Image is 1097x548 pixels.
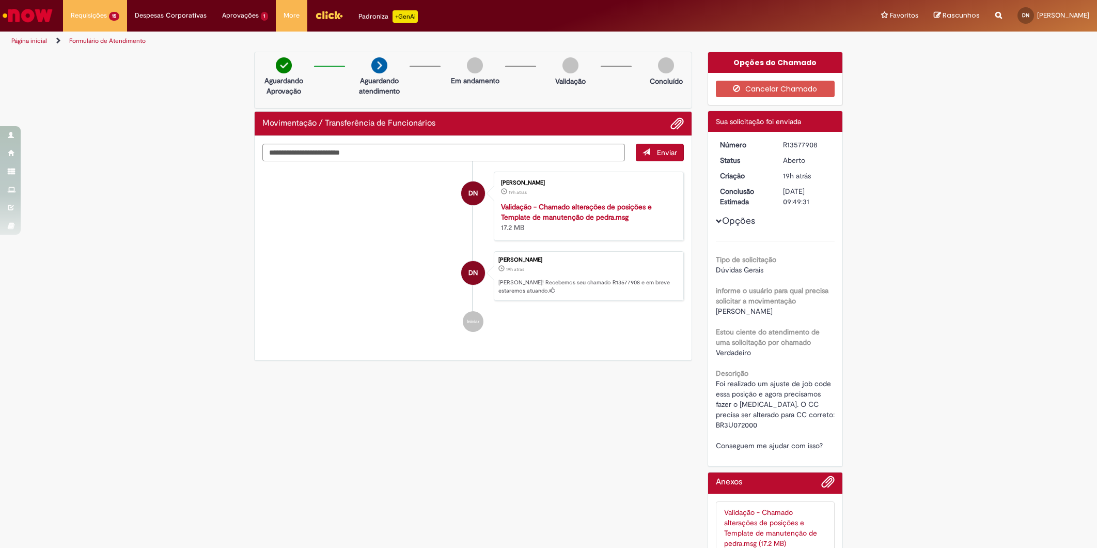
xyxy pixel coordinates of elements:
div: [PERSON_NAME] [498,257,678,263]
a: Rascunhos [934,11,980,21]
ul: Histórico de tíquete [262,161,684,342]
p: Aguardando Aprovação [259,75,309,96]
p: [PERSON_NAME]! Recebemos seu chamado R13577908 e em breve estaremos atuando. [498,279,678,295]
span: Dúvidas Gerais [716,265,763,275]
span: DN [1022,12,1029,19]
a: Formulário de Atendimento [69,37,146,45]
dt: Conclusão Estimada [712,186,776,207]
p: Em andamento [451,75,499,86]
div: [PERSON_NAME] [501,180,673,186]
span: [PERSON_NAME] [1037,11,1089,20]
img: img-circle-grey.png [562,57,578,73]
button: Adicionar anexos [821,475,835,494]
span: Requisições [71,10,107,21]
span: More [284,10,300,21]
button: Cancelar Chamado [716,81,835,97]
img: arrow-next.png [371,57,387,73]
img: check-circle-green.png [276,57,292,73]
a: Validação - Chamado alterações de posições e Template de manutenção de pedra.msg [501,202,652,222]
b: Tipo de solicitação [716,255,776,264]
div: Opções do Chamado [708,52,843,73]
div: [DATE] 09:49:31 [783,186,831,207]
button: Adicionar anexos [670,117,684,130]
span: Enviar [657,148,677,157]
b: Estou ciente do atendimento de uma solicitação por chamado [716,327,820,347]
span: DN [468,261,478,285]
div: Deise Oliveira Do Nascimento [461,181,485,205]
div: Aberto [783,155,831,165]
dt: Criação [712,171,776,181]
span: Aprovações [222,10,259,21]
span: 15 [109,12,119,21]
p: Aguardando atendimento [354,75,404,96]
p: Concluído [650,76,683,86]
div: Deise Oliveira Do Nascimento [461,261,485,285]
span: Rascunhos [943,10,980,20]
span: 19h atrás [783,171,811,180]
textarea: Digite sua mensagem aqui... [262,144,625,161]
dt: Número [712,140,776,150]
p: Validação [555,76,586,86]
dt: Status [712,155,776,165]
ul: Trilhas de página [8,32,724,51]
li: Deise Oliveira Do Nascimento [262,251,684,301]
h2: Anexos [716,478,742,487]
span: 19h atrás [506,266,524,272]
h2: Movimentação / Transferência de Funcionários Histórico de tíquete [262,119,435,128]
span: 1 [261,12,269,21]
span: Favoritos [890,10,918,21]
span: [PERSON_NAME] [716,307,773,316]
span: 19h atrás [509,189,527,195]
span: DN [468,181,478,206]
a: Página inicial [11,37,47,45]
div: R13577908 [783,140,831,150]
a: Validação - Chamado alterações de posições e Template de manutenção de pedra.msg (17.2 MB) [724,508,817,548]
img: img-circle-grey.png [658,57,674,73]
img: ServiceNow [1,5,54,26]
time: 29/09/2025 15:49:28 [506,266,524,272]
time: 29/09/2025 15:48:45 [509,189,527,195]
span: Sua solicitação foi enviada [716,117,801,126]
img: img-circle-grey.png [467,57,483,73]
div: 17.2 MB [501,202,673,233]
img: click_logo_yellow_360x200.png [315,7,343,23]
p: +GenAi [393,10,418,23]
span: Verdadeiro [716,348,751,357]
span: Despesas Corporativas [135,10,207,21]
span: Foi realizado um ajuste de job code essa posição e agora precisamos fazer o [MEDICAL_DATA]. O CC ... [716,379,837,450]
div: 29/09/2025 15:49:28 [783,171,831,181]
b: Descrição [716,369,748,378]
div: Padroniza [358,10,418,23]
b: informe o usuário para qual precisa solicitar a movimentação [716,286,828,306]
button: Enviar [636,144,684,161]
